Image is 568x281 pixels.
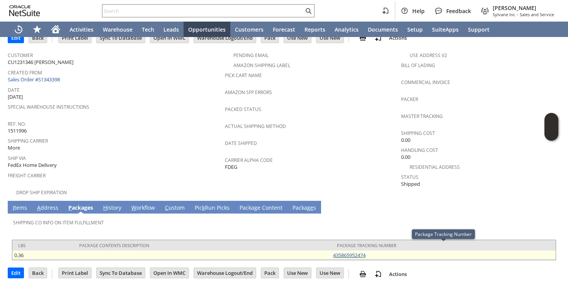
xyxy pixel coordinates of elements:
a: Recent Records [9,22,28,37]
span: - [517,12,518,17]
span: Warehouse [103,26,133,33]
a: History [101,204,123,212]
a: Shipping Co Info on Item Fulfillment [13,219,104,226]
div: Shortcuts [28,22,46,37]
div: Package Tracking Number [337,242,550,248]
svg: Recent Records [14,25,23,34]
span: W [131,204,136,211]
span: Oracle Guided Learning Widget. To move around, please hold and drag [544,127,558,141]
a: Amazon Shipping Label [233,62,290,69]
a: Master Tracking [401,113,443,119]
img: print.svg [358,33,367,42]
a: Packages [66,204,95,212]
a: Setup [403,22,427,37]
input: Edit [8,33,24,43]
span: Leads [163,26,179,33]
span: Forecast [273,26,295,33]
a: Freight Carrier [8,172,46,179]
a: Commercial Invoice [401,79,450,86]
span: Reports [304,26,325,33]
input: Open In WMC [150,33,189,43]
svg: Shortcuts [32,25,42,34]
a: Status [401,174,418,180]
a: Address [35,204,60,212]
span: CU1231346 [PERSON_NAME] [8,59,73,66]
span: Analytics [335,26,359,33]
a: Custom [163,204,187,212]
input: Sync To Database [97,33,145,43]
a: Leads [159,22,184,37]
input: Use New [284,268,311,278]
span: Feedback [446,7,471,15]
a: Tech [137,22,159,37]
a: Forecast [268,22,300,37]
span: Opportunities [188,26,226,33]
a: Unrolled view on [546,202,556,212]
svg: logo [9,5,40,16]
a: Warehouse [98,22,137,37]
span: Documents [368,26,398,33]
span: A [37,204,41,211]
input: Warehouse Logout/End [194,33,256,43]
svg: Search [304,6,313,15]
span: e [310,204,313,211]
a: Use Address V2 [410,52,447,59]
input: Back [29,268,47,278]
a: Support [463,22,494,37]
a: Residential Address [410,164,460,170]
input: Warehouse Logout/End [194,268,256,278]
a: Amazon SFP Errors [225,89,272,96]
div: lbs [18,242,68,248]
input: Print Label [59,33,91,43]
span: Shipped [401,180,420,188]
a: Documents [363,22,403,37]
a: Bill Of Lading [401,62,435,69]
a: Date [8,87,20,93]
span: Sales and Service [520,12,554,17]
a: Reports [300,22,330,37]
img: print.svg [358,269,367,279]
a: Ship Via [8,155,26,162]
span: [PERSON_NAME] [493,4,554,12]
span: Customers [235,26,264,33]
td: 0.36 [12,251,73,260]
a: Items [11,204,29,212]
a: Analytics [330,22,363,37]
a: Actual Shipping Method [225,123,286,130]
a: Date Shipped [225,140,257,146]
span: 1511996 [8,127,27,135]
a: Shipping Carrier [8,138,48,144]
span: FDEG [225,163,237,171]
a: Customer [8,52,33,59]
span: Tech [142,26,154,33]
input: Print Label [59,268,91,278]
svg: Home [51,25,60,34]
img: add-record.svg [374,33,383,42]
input: Use New [284,33,311,43]
a: Special Warehouse Instructions [8,104,89,110]
a: Packed Status [225,106,261,113]
span: Help [412,7,425,15]
span: More [8,144,20,151]
a: Drop Ship Expiration [16,189,67,196]
span: k [202,204,205,211]
input: Use New [316,33,344,43]
a: Activities [65,22,98,37]
img: add-record.svg [374,269,383,279]
span: I [13,204,14,211]
input: Edit [8,268,24,278]
span: 0.00 [401,153,410,161]
div: Package Contents Description [79,242,325,248]
div: Package Tracking Number [415,231,472,237]
a: Created From [8,69,42,76]
span: Support [468,26,490,33]
a: Pick Cart Name [225,72,262,79]
a: Package Content [238,204,284,212]
input: Pack [261,33,279,43]
a: Sales Order #S1343398 [8,76,62,83]
a: Workflow [129,204,157,212]
a: Packages [291,204,318,212]
input: Sync To Database [97,268,145,278]
span: SuiteApps [432,26,459,33]
iframe: Click here to launch Oracle Guided Learning Help Panel [544,113,558,141]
